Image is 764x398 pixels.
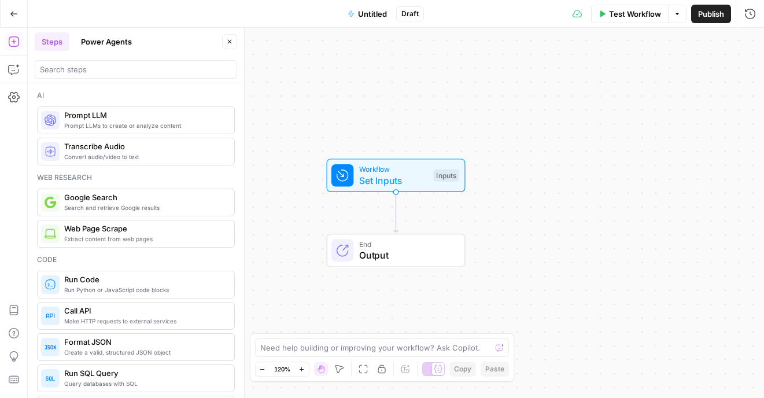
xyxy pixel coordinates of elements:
button: Copy [449,362,476,377]
span: Test Workflow [609,8,661,20]
div: Ai [37,90,235,101]
span: Untitled [358,8,387,20]
span: Call API [64,305,225,316]
button: Untitled [341,5,394,23]
button: Power Agents [74,32,139,51]
span: Google Search [64,191,225,203]
button: Steps [35,32,69,51]
span: Extract content from web pages [64,234,225,244]
button: Paste [481,362,509,377]
span: Transcribe Audio [64,141,225,152]
span: Make HTTP requests to external services [64,316,225,326]
div: Web research [37,172,235,183]
div: Inputs [433,169,459,182]
span: 120% [274,364,290,374]
button: Test Workflow [591,5,668,23]
span: Run Python or JavaScript code blocks [64,285,225,294]
span: Query databases with SQL [64,379,225,388]
div: WorkflowSet InputsInputs [289,159,504,192]
span: Search and retrieve Google results [64,203,225,212]
span: Workflow [359,164,428,175]
span: Prompt LLM [64,109,225,121]
span: Set Inputs [359,174,428,187]
span: Create a valid, structured JSON object [64,348,225,357]
span: Paste [485,364,504,374]
span: Format JSON [64,336,225,348]
input: Search steps [40,64,232,75]
span: Convert audio/video to text [64,152,225,161]
span: Prompt LLMs to create or analyze content [64,121,225,130]
div: EndOutput [289,234,504,267]
span: Run SQL Query [64,367,225,379]
span: End [359,238,453,249]
span: Publish [698,8,724,20]
span: Draft [401,9,419,19]
span: Run Code [64,274,225,285]
div: Code [37,255,235,265]
button: Publish [691,5,731,23]
span: Copy [454,364,471,374]
span: Output [359,248,453,262]
span: Web Page Scrape [64,223,225,234]
g: Edge from start to end [394,192,398,233]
